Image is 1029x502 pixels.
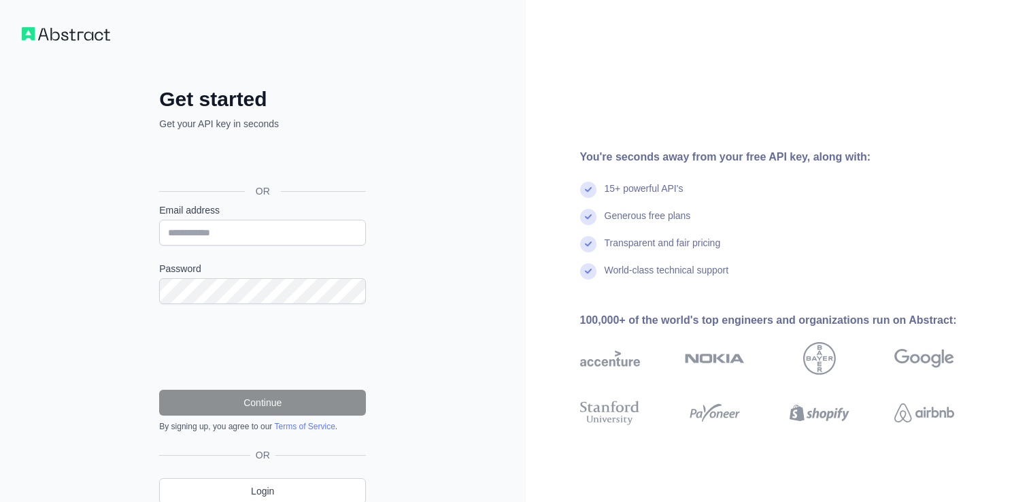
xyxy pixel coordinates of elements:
[685,398,745,428] img: payoneer
[250,448,275,462] span: OR
[580,182,596,198] img: check mark
[152,146,370,175] iframe: Sign in with Google Button
[894,342,954,375] img: google
[159,320,366,373] iframe: reCAPTCHA
[159,87,366,112] h2: Get started
[580,398,640,428] img: stanford university
[274,422,335,431] a: Terms of Service
[245,184,281,198] span: OR
[580,236,596,252] img: check mark
[580,209,596,225] img: check mark
[790,398,849,428] img: shopify
[605,209,691,236] div: Generous free plans
[894,398,954,428] img: airbnb
[685,342,745,375] img: nokia
[605,263,729,290] div: World-class technical support
[159,262,366,275] label: Password
[159,203,366,217] label: Email address
[803,342,836,375] img: bayer
[580,149,998,165] div: You're seconds away from your free API key, along with:
[159,421,366,432] div: By signing up, you agree to our .
[605,236,721,263] div: Transparent and fair pricing
[159,390,366,416] button: Continue
[159,117,366,131] p: Get your API key in seconds
[580,312,998,329] div: 100,000+ of the world's top engineers and organizations run on Abstract:
[580,263,596,280] img: check mark
[22,27,110,41] img: Workflow
[605,182,684,209] div: 15+ powerful API's
[580,342,640,375] img: accenture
